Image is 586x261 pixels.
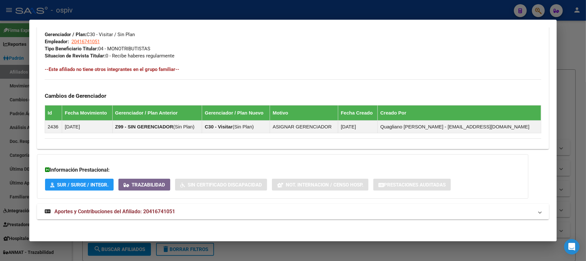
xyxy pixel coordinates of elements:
span: C30 - Visitar / Sin Plan [45,32,135,37]
th: Fecha Movimiento [62,105,112,120]
th: Gerenciador / Plan Anterior [112,105,202,120]
strong: Gerenciador / Plan: [45,32,87,37]
h4: --Este afiliado no tiene otros integrantes en el grupo familiar-- [45,66,541,73]
button: Prestaciones Auditadas [373,179,451,191]
td: [DATE] [62,120,112,133]
div: Open Intercom Messenger [564,239,580,255]
button: Trazabilidad [118,179,170,191]
th: Motivo [270,105,338,120]
span: Trazabilidad [132,182,165,188]
td: ASIGNAR GERENCIADOR [270,120,338,133]
th: Gerenciador / Plan Nuevo [202,105,270,120]
span: 04 - MONOTRIBUTISTAS [45,46,150,52]
span: SUR / SURGE / INTEGR. [57,182,108,188]
strong: C30 - Visitar [205,124,232,129]
td: Quagliano [PERSON_NAME] - [EMAIL_ADDRESS][DOMAIN_NAME] [377,120,541,133]
span: 20416741051 [71,39,100,45]
span: Sin Plan [234,124,252,129]
span: Sin Certificado Discapacidad [188,182,262,188]
h3: Información Prestacional: [45,166,520,174]
strong: Empleador: [45,39,69,45]
span: Not. Internacion / Censo Hosp. [286,182,363,188]
th: Fecha Creado [338,105,378,120]
button: Not. Internacion / Censo Hosp. [272,179,368,191]
span: Sin Plan [175,124,193,129]
h3: Cambios de Gerenciador [45,92,541,99]
td: 2436 [45,120,62,133]
span: Aportes y Contribuciones del Afiliado: 20416741051 [54,208,175,215]
td: ( ) [112,120,202,133]
button: SUR / SURGE / INTEGR. [45,179,114,191]
td: ( ) [202,120,270,133]
strong: Tipo Beneficiario Titular: [45,46,98,52]
span: 0 - Recibe haberes regularmente [45,53,174,59]
span: Prestaciones Auditadas [384,182,446,188]
th: Id [45,105,62,120]
td: [DATE] [338,120,378,133]
th: Creado Por [377,105,541,120]
mat-expansion-panel-header: Aportes y Contribuciones del Afiliado: 20416741051 [37,204,549,219]
strong: Situacion de Revista Titular: [45,53,106,59]
button: Sin Certificado Discapacidad [175,179,267,191]
strong: Z99 - SIN GERENCIADOR [115,124,173,129]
